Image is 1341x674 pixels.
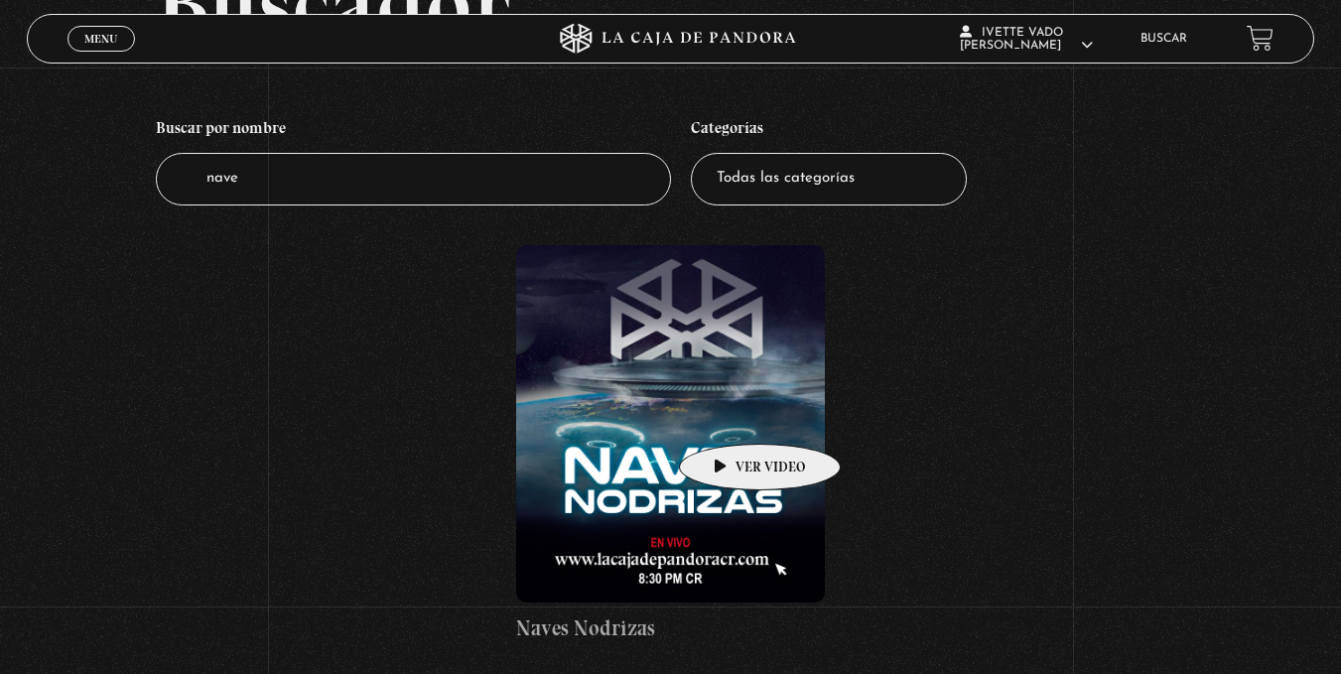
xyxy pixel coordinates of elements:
span: Cerrar [77,49,124,63]
span: Menu [84,33,117,45]
h4: Naves Nodrizas [516,612,825,644]
span: Ivette Vado [PERSON_NAME] [960,27,1093,52]
a: Naves Nodrizas [516,245,825,644]
a: View your shopping cart [1247,25,1274,52]
h4: Categorías [691,108,967,154]
h4: Buscar por nombre [156,108,671,154]
a: Buscar [1140,33,1187,45]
